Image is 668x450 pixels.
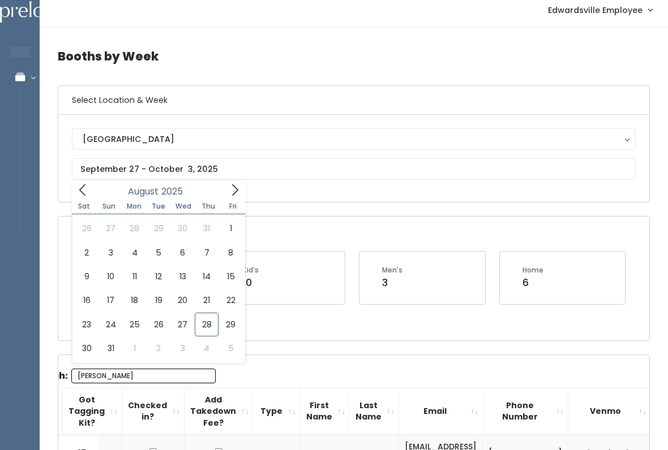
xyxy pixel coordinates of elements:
[523,275,543,290] div: 6
[72,203,97,210] span: Sat
[147,336,170,360] span: September 2, 2025
[568,388,651,435] th: Venmo: activate to sort column ascending
[75,241,99,265] span: August 2, 2025
[99,313,122,336] span: August 24, 2025
[99,288,122,312] span: August 17, 2025
[58,86,649,115] h6: Select Location & Week
[350,388,399,435] th: Last Name: activate to sort column ascending
[83,133,625,145] div: [GEOGRAPHIC_DATA]
[123,265,147,288] span: August 11, 2025
[171,313,195,336] span: August 27, 2025
[195,336,219,360] span: September 4, 2025
[382,275,402,290] div: 3
[99,241,122,265] span: August 3, 2025
[71,369,216,383] input: Search:
[548,4,643,16] span: Edwardsville Employee
[382,265,402,275] div: Men's
[147,313,170,336] span: August 26, 2025
[147,288,170,312] span: August 19, 2025
[242,265,259,275] div: Kid's
[171,265,195,288] span: August 13, 2025
[30,369,216,383] label: Search:
[171,241,195,265] span: August 6, 2025
[99,217,122,240] span: July 27, 2025
[399,388,483,435] th: Email: activate to sort column ascending
[195,265,219,288] span: August 14, 2025
[195,313,219,336] span: August 28, 2025
[122,203,147,210] span: Mon
[99,336,122,360] span: August 31, 2025
[219,336,242,360] span: September 5, 2025
[123,241,147,265] span: August 4, 2025
[195,217,219,240] span: July 31, 2025
[159,184,192,198] input: Year
[171,336,195,360] span: September 3, 2025
[219,217,242,240] span: August 1, 2025
[219,288,242,312] span: August 22, 2025
[75,336,99,360] span: August 30, 2025
[147,241,170,265] span: August 5, 2025
[75,313,99,336] span: August 23, 2025
[75,217,99,240] span: July 26, 2025
[58,41,650,72] h4: Booths by Week
[242,275,259,290] div: 10
[128,187,159,196] span: August
[75,265,99,288] span: August 9, 2025
[147,265,170,288] span: August 12, 2025
[123,336,147,360] span: September 1, 2025
[195,288,219,312] span: August 21, 2025
[63,388,122,435] th: Got Tagging Kit?: activate to sort column ascending
[123,217,147,240] span: July 28, 2025
[72,158,636,180] input: September 27 - October 3, 2025
[301,388,350,435] th: First Name: activate to sort column ascending
[99,265,122,288] span: August 10, 2025
[97,203,122,210] span: Sun
[523,265,543,275] div: Home
[221,203,246,210] span: Fri
[219,313,242,336] span: August 29, 2025
[123,288,147,312] span: August 18, 2025
[122,388,185,435] th: Checked in?: activate to sort column ascending
[171,288,195,312] span: August 20, 2025
[219,241,242,265] span: August 8, 2025
[195,241,219,265] span: August 7, 2025
[75,288,99,312] span: August 16, 2025
[123,313,147,336] span: August 25, 2025
[147,217,170,240] span: July 29, 2025
[196,203,221,210] span: Thu
[171,217,195,240] span: July 30, 2025
[483,388,568,435] th: Phone Number: activate to sort column ascending
[219,265,242,288] span: August 15, 2025
[72,128,636,150] button: [GEOGRAPHIC_DATA]
[185,388,254,435] th: Add Takedown Fee?: activate to sort column ascending
[254,388,301,435] th: Type: activate to sort column ascending
[171,203,196,210] span: Wed
[146,203,171,210] span: Tue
